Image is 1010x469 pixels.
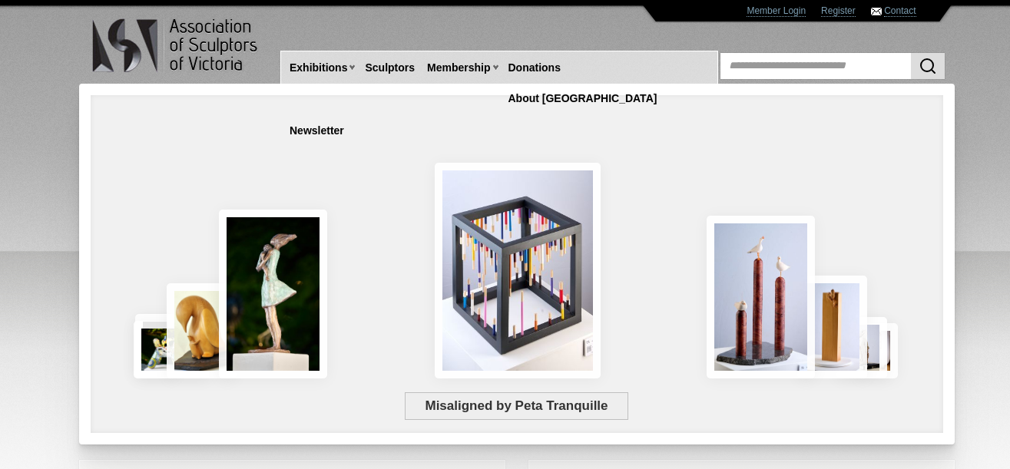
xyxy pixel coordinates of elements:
[797,276,867,378] img: Little Frog. Big Climb
[884,5,916,17] a: Contact
[405,392,628,420] span: Misaligned by Peta Tranquille
[91,15,260,76] img: logo.png
[421,54,496,82] a: Membership
[283,117,350,145] a: Newsletter
[219,210,328,378] img: Connection
[283,54,353,82] a: Exhibitions
[747,5,806,17] a: Member Login
[502,54,567,82] a: Donations
[502,84,664,113] a: About [GEOGRAPHIC_DATA]
[871,8,882,15] img: Contact ASV
[435,163,601,378] img: Misaligned
[919,57,937,75] img: Search
[359,54,421,82] a: Sculptors
[821,5,856,17] a: Register
[707,216,815,378] img: Rising Tides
